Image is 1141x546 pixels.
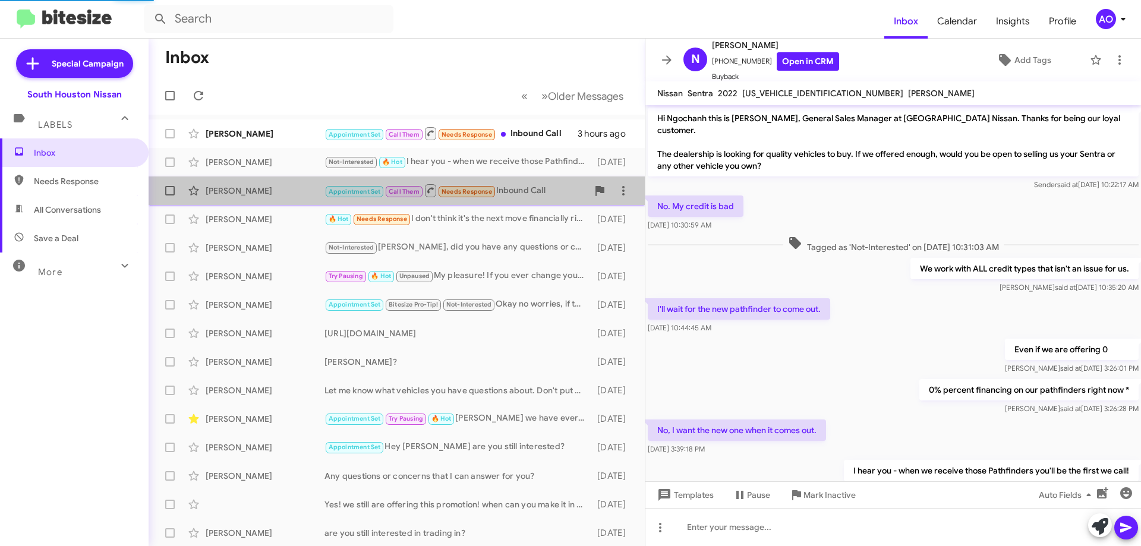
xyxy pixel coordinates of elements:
span: 🔥 Hot [382,158,402,166]
button: Pause [723,484,780,506]
div: South Houston Nissan [27,89,122,100]
div: [PERSON_NAME] [206,156,324,168]
div: Hey [PERSON_NAME] are you still interested? [324,440,591,454]
div: [PERSON_NAME] [206,242,324,254]
button: Auto Fields [1029,484,1105,506]
a: Inbox [884,4,928,39]
p: Hi Ngochanh this is [PERSON_NAME], General Sales Manager at [GEOGRAPHIC_DATA] Nissan. Thanks for ... [648,108,1139,176]
span: 🔥 Hot [371,272,391,280]
div: [DATE] [591,356,635,368]
span: Try Pausing [389,415,423,422]
span: Try Pausing [329,272,363,280]
span: [DATE] 10:44:45 AM [648,323,711,332]
button: Previous [514,84,535,108]
span: Tagged as 'Not-Interested' on [DATE] 10:31:03 AM [783,236,1004,253]
div: [PERSON_NAME] we have everything ready to go for you to sign is there a concern holding you back? [324,412,591,425]
span: 🔥 Hot [431,415,452,422]
div: [URL][DOMAIN_NAME] [324,327,591,339]
span: Save a Deal [34,232,78,244]
div: [PERSON_NAME], did you have any questions or concerns before moving forward with that appraisal? [324,241,591,254]
div: [DATE] [591,327,635,339]
span: Bitesize Pro-Tip! [389,301,438,308]
a: Calendar [928,4,986,39]
span: « [521,89,528,103]
div: Okay no worries, if there are any changes on your end and on our end as well - please do reach ba... [324,298,591,311]
div: Inbound Call [324,183,588,198]
span: 2022 [718,88,737,99]
span: Call Them [389,131,420,138]
span: Pause [747,484,770,506]
div: [DATE] [591,384,635,396]
span: [PERSON_NAME] [712,38,839,52]
span: Needs Response [34,175,135,187]
div: Yes! we still are offering this promotion! when can you make it in with a proof of income, reside... [324,498,591,510]
p: I'll wait for the new pathfinder to come out. [648,298,830,320]
div: My pleasure! If you ever change your mind please do not hesitate to reach back out. [324,269,591,283]
span: Special Campaign [52,58,124,70]
span: said at [1057,180,1078,189]
div: [DATE] [591,270,635,282]
div: [PERSON_NAME] [206,470,324,482]
span: Unpaused [399,272,430,280]
div: [PERSON_NAME]? [324,356,591,368]
div: AO [1096,9,1116,29]
p: 0% percent financing on our pathfinders right now * [919,379,1139,400]
div: [PERSON_NAME] [206,299,324,311]
span: Templates [655,484,714,506]
input: Search [144,5,393,33]
div: [PERSON_NAME] [206,413,324,425]
div: [PERSON_NAME] [206,270,324,282]
span: Needs Response [442,131,492,138]
p: No. My credit is bad [648,195,743,217]
span: Profile [1039,4,1086,39]
div: [PERSON_NAME] [206,441,324,453]
span: Needs Response [442,188,492,195]
span: Not-Interested [446,301,492,308]
span: Sender [DATE] 10:22:17 AM [1034,180,1139,189]
span: Add Tags [1014,49,1051,71]
span: Appointment Set [329,443,381,451]
div: [DATE] [591,299,635,311]
span: Auto Fields [1039,484,1096,506]
span: [PERSON_NAME] [DATE] 3:26:28 PM [1005,404,1139,413]
div: [PERSON_NAME] [206,527,324,539]
span: Inbox [34,147,135,159]
span: Not-Interested [329,244,374,251]
span: Buyback [712,71,839,83]
div: [PERSON_NAME] [206,128,324,140]
div: [PERSON_NAME] [206,213,324,225]
div: are you still interested in trading in? [324,527,591,539]
div: [DATE] [591,242,635,254]
div: 3 hours ago [578,128,635,140]
span: [US_VEHICLE_IDENTIFICATION_NUMBER] [742,88,903,99]
span: said at [1055,283,1076,292]
button: Next [534,84,631,108]
div: Inbound Call [324,126,578,141]
button: AO [1086,9,1128,29]
span: said at [1060,364,1081,373]
div: [DATE] [591,527,635,539]
button: Mark Inactive [780,484,865,506]
button: Add Tags [962,49,1084,71]
div: I hear you - when we receive those Pathfinders you'll be the first we call! [324,155,591,169]
span: Nissan [657,88,683,99]
p: I hear you - when we receive those Pathfinders you'll be the first we call! [844,460,1139,481]
div: [DATE] [591,441,635,453]
button: Templates [645,484,723,506]
span: Not-Interested [329,158,374,166]
span: N [691,50,700,69]
a: Open in CRM [777,52,839,71]
span: Sentra [688,88,713,99]
span: [DATE] 3:39:18 PM [648,444,705,453]
span: [DATE] 10:30:59 AM [648,220,711,229]
span: Insights [986,4,1039,39]
span: » [541,89,548,103]
span: Mark Inactive [803,484,856,506]
div: I don't think it's the next move financially right now [324,212,591,226]
span: Call Them [389,188,420,195]
div: [DATE] [591,498,635,510]
span: [PHONE_NUMBER] [712,52,839,71]
div: [PERSON_NAME] [206,384,324,396]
